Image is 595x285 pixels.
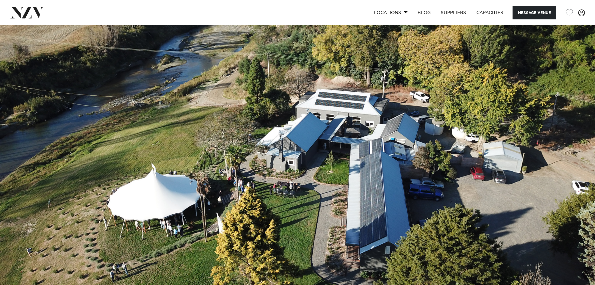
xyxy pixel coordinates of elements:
a: SUPPLIERS [436,6,471,19]
img: nzv-logo.png [10,7,44,18]
a: BLOG [413,6,436,19]
a: Capacities [471,6,508,19]
button: Message Venue [513,6,556,19]
a: Locations [369,6,413,19]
